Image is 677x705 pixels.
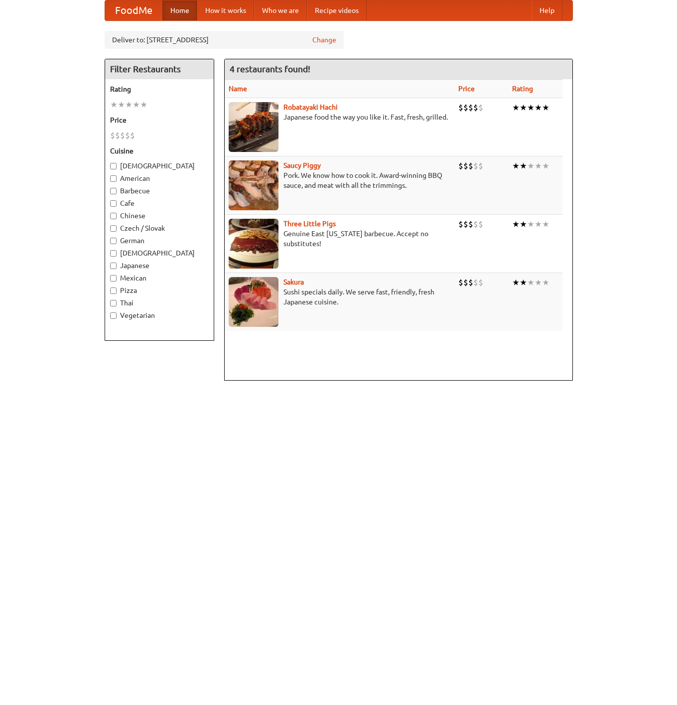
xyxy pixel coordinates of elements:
input: Thai [110,300,117,306]
img: saucy.jpg [229,160,278,210]
a: Three Little Pigs [283,220,336,228]
label: Barbecue [110,186,209,196]
img: littlepigs.jpg [229,219,278,269]
input: German [110,238,117,244]
h4: Filter Restaurants [105,59,214,79]
li: $ [473,160,478,171]
li: ★ [118,99,125,110]
label: Cafe [110,198,209,208]
input: Pizza [110,287,117,294]
li: ★ [527,160,535,171]
li: $ [458,277,463,288]
li: $ [473,277,478,288]
li: ★ [512,277,520,288]
input: [DEMOGRAPHIC_DATA] [110,163,117,169]
li: ★ [542,277,549,288]
li: ★ [535,102,542,113]
li: ★ [512,102,520,113]
li: $ [463,277,468,288]
li: ★ [527,102,535,113]
li: ★ [527,219,535,230]
label: [DEMOGRAPHIC_DATA] [110,161,209,171]
a: Who we are [254,0,307,20]
a: How it works [197,0,254,20]
li: $ [115,130,120,141]
input: Czech / Slovak [110,225,117,232]
input: Cafe [110,200,117,207]
li: ★ [512,160,520,171]
label: Czech / Slovak [110,223,209,233]
li: ★ [520,160,527,171]
a: Rating [512,85,533,93]
h5: Price [110,115,209,125]
input: American [110,175,117,182]
input: Barbecue [110,188,117,194]
li: ★ [542,102,549,113]
li: $ [468,277,473,288]
label: American [110,173,209,183]
li: ★ [512,219,520,230]
li: $ [473,102,478,113]
a: Name [229,85,247,93]
li: $ [463,160,468,171]
input: Vegetarian [110,312,117,319]
a: Robatayaki Hachi [283,103,338,111]
input: Mexican [110,275,117,282]
li: ★ [140,99,147,110]
li: $ [458,102,463,113]
div: Deliver to: [STREET_ADDRESS] [105,31,344,49]
li: $ [125,130,130,141]
a: Change [312,35,336,45]
input: [DEMOGRAPHIC_DATA] [110,250,117,257]
p: Genuine East [US_STATE] barbecue. Accept no substitutes! [229,229,451,249]
p: Sushi specials daily. We serve fast, friendly, fresh Japanese cuisine. [229,287,451,307]
a: Price [458,85,475,93]
label: [DEMOGRAPHIC_DATA] [110,248,209,258]
h5: Cuisine [110,146,209,156]
li: $ [463,102,468,113]
li: $ [120,130,125,141]
a: Home [162,0,197,20]
label: Japanese [110,261,209,271]
li: $ [478,277,483,288]
li: $ [478,160,483,171]
a: Help [532,0,562,20]
li: ★ [520,102,527,113]
li: $ [130,130,135,141]
li: $ [468,102,473,113]
li: ★ [133,99,140,110]
li: $ [473,219,478,230]
b: Sakura [283,278,304,286]
li: $ [458,160,463,171]
a: Recipe videos [307,0,367,20]
li: $ [458,219,463,230]
li: ★ [527,277,535,288]
li: ★ [125,99,133,110]
li: $ [478,102,483,113]
h5: Rating [110,84,209,94]
li: $ [478,219,483,230]
label: Pizza [110,285,209,295]
a: Saucy Piggy [283,161,321,169]
li: $ [468,160,473,171]
li: $ [110,130,115,141]
li: ★ [535,219,542,230]
li: ★ [535,277,542,288]
li: $ [463,219,468,230]
li: ★ [542,219,549,230]
li: ★ [520,277,527,288]
p: Pork. We know how to cook it. Award-winning BBQ sauce, and meat with all the trimmings. [229,170,451,190]
label: Chinese [110,211,209,221]
label: Mexican [110,273,209,283]
label: German [110,236,209,246]
img: robatayaki.jpg [229,102,278,152]
label: Thai [110,298,209,308]
input: Japanese [110,263,117,269]
input: Chinese [110,213,117,219]
li: $ [468,219,473,230]
a: FoodMe [105,0,162,20]
li: ★ [535,160,542,171]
